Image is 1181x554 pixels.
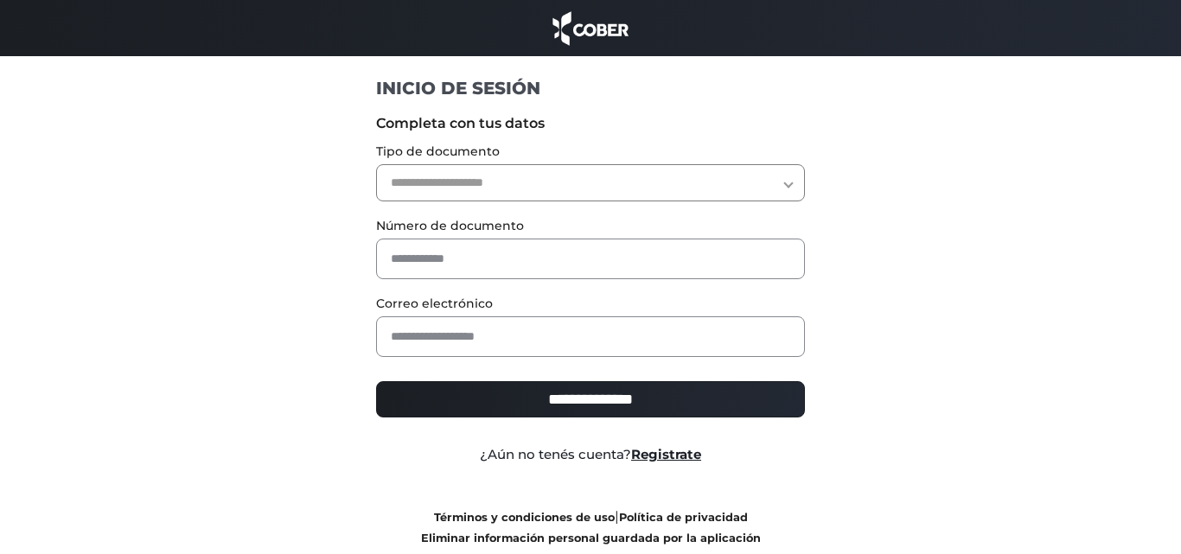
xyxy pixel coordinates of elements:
[548,9,633,48] img: cober_marca.png
[376,295,806,313] label: Correo electrónico
[376,77,806,99] h1: INICIO DE SESIÓN
[363,506,819,548] div: |
[376,113,806,134] label: Completa con tus datos
[376,143,806,161] label: Tipo de documento
[421,532,761,544] a: Eliminar información personal guardada por la aplicación
[363,445,819,465] div: ¿Aún no tenés cuenta?
[619,511,748,524] a: Política de privacidad
[376,217,806,235] label: Número de documento
[434,511,615,524] a: Términos y condiciones de uso
[631,446,701,462] a: Registrate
